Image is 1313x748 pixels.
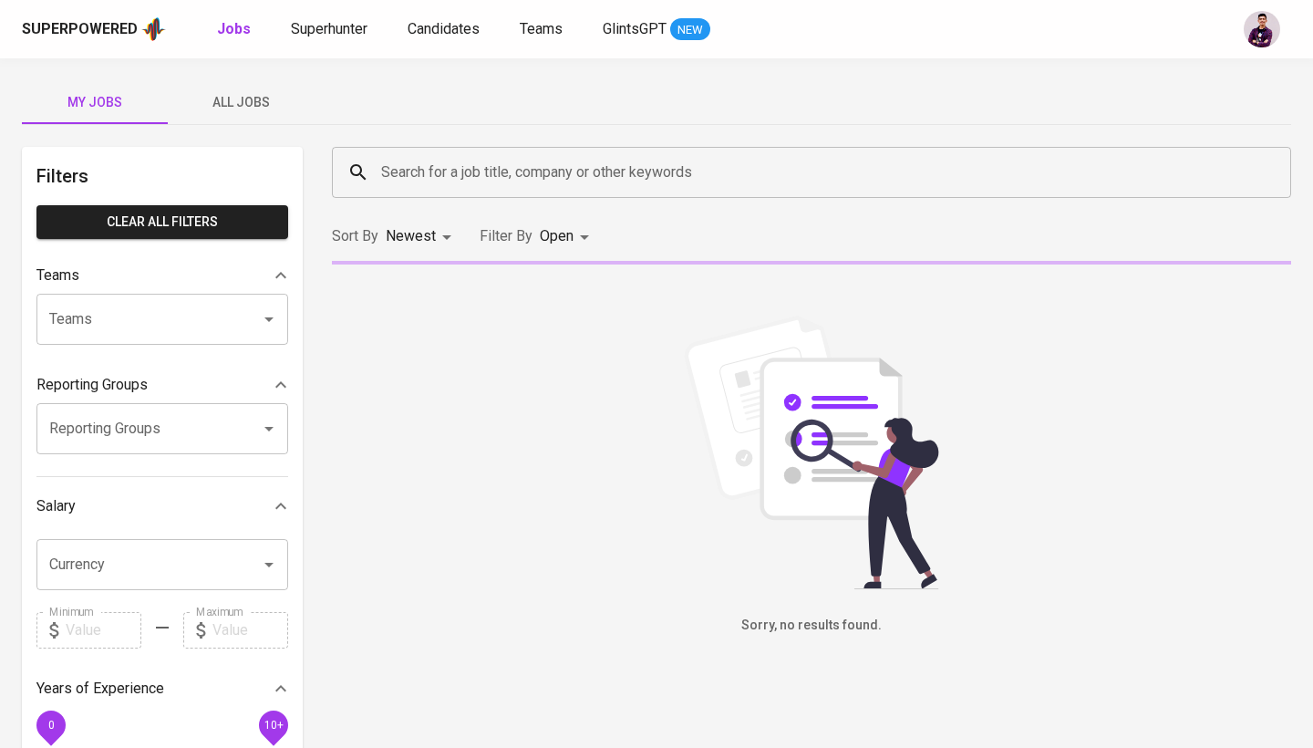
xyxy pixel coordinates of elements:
span: Candidates [408,20,480,37]
input: Value [212,612,288,649]
div: Reporting Groups [36,367,288,403]
div: Superpowered [22,19,138,40]
p: Teams [36,265,79,286]
button: Clear All filters [36,205,288,239]
span: All Jobs [179,91,303,114]
span: Teams [520,20,563,37]
img: app logo [141,16,166,43]
span: Open [540,227,574,244]
p: Salary [36,495,76,517]
p: Reporting Groups [36,374,148,396]
a: Superhunter [291,18,371,41]
button: Open [256,306,282,332]
span: 10+ [264,718,283,731]
span: NEW [670,21,710,39]
div: Years of Experience [36,670,288,707]
span: My Jobs [33,91,157,114]
h6: Sorry, no results found. [332,616,1291,636]
p: Sort By [332,225,378,247]
a: Superpoweredapp logo [22,16,166,43]
span: Superhunter [291,20,367,37]
img: erwin@glints.com [1244,11,1280,47]
button: Open [256,552,282,577]
h6: Filters [36,161,288,191]
a: GlintsGPT NEW [603,18,710,41]
a: Jobs [217,18,254,41]
div: Teams [36,257,288,294]
span: GlintsGPT [603,20,667,37]
div: Newest [386,220,458,254]
div: Open [540,220,595,254]
p: Filter By [480,225,532,247]
div: Salary [36,488,288,525]
button: Open [256,416,282,442]
b: Jobs [217,20,251,37]
span: 0 [47,718,54,731]
a: Candidates [408,18,483,41]
p: Years of Experience [36,678,164,700]
span: Clear All filters [51,211,274,234]
p: Newest [386,225,436,247]
a: Teams [520,18,566,41]
input: Value [66,612,141,649]
img: file_searching.svg [675,316,948,589]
